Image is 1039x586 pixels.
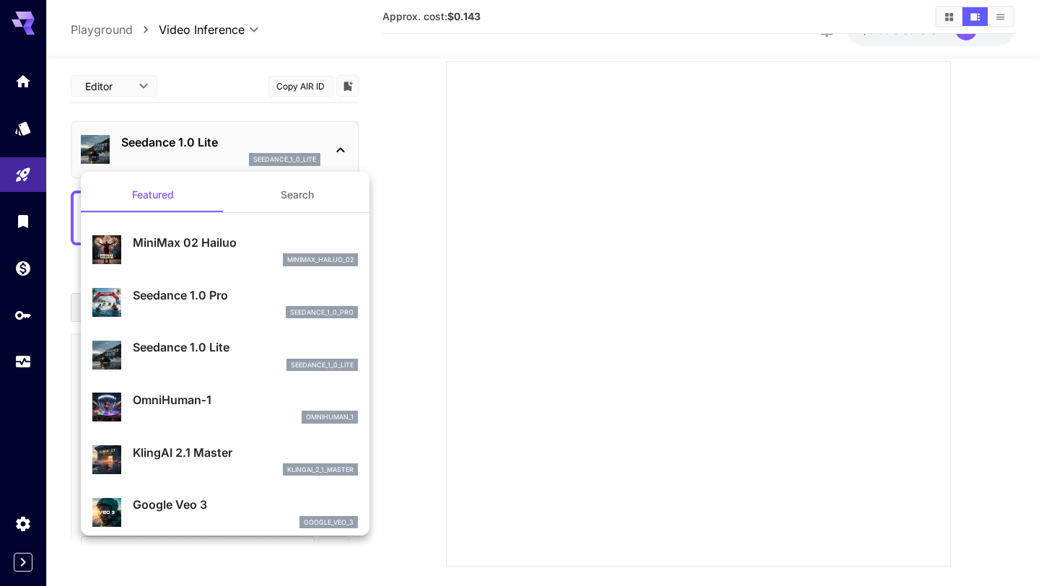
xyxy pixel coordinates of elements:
div: Google Veo 3google_veo_3 [92,490,358,534]
p: KlingAI 2.1 Master [133,444,358,461]
div: MiniMax 02 Hailuominimax_hailuo_02 [92,228,358,272]
p: omnihuman_1 [306,412,354,422]
div: Seedance 1.0 Proseedance_1_0_pro [92,281,358,325]
p: MiniMax 02 Hailuo [133,234,358,251]
div: KlingAI 2.1 Masterklingai_2_1_master [92,438,358,482]
p: OmniHuman‑1 [133,391,358,408]
p: seedance_1_0_pro [290,307,354,318]
p: seedance_1_0_lite [291,360,354,370]
p: google_veo_3 [304,517,354,528]
p: Seedance 1.0 Pro [133,287,358,304]
button: Search [225,178,369,212]
p: minimax_hailuo_02 [287,255,354,265]
button: Featured [81,178,225,212]
p: klingai_2_1_master [287,465,354,475]
div: Seedance 1.0 Liteseedance_1_0_lite [92,333,358,377]
p: Seedance 1.0 Lite [133,338,358,356]
div: OmniHuman‑1omnihuman_1 [92,385,358,429]
p: Google Veo 3 [133,496,358,513]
